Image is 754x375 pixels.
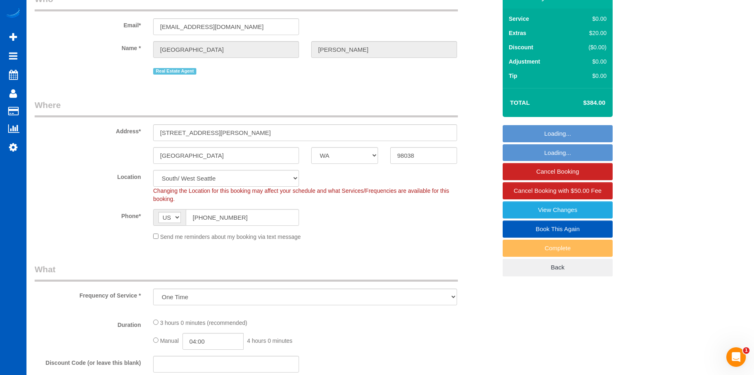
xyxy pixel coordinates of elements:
label: Phone* [29,209,147,220]
span: 3 hours 0 minutes (recommended) [160,320,247,326]
label: Tip [509,72,517,80]
a: Cancel Booking [503,163,613,180]
label: Email* [29,18,147,29]
label: Address* [29,124,147,135]
span: Send me reminders about my booking via text message [160,234,301,240]
label: Discount [509,43,533,51]
a: Book This Again [503,221,613,238]
a: View Changes [503,201,613,218]
input: Zip Code* [390,147,457,164]
span: Changing the Location for this booking may affect your schedule and what Services/Frequencies are... [153,187,449,202]
input: City* [153,147,299,164]
label: Frequency of Service * [29,289,147,300]
div: $20.00 [572,29,607,37]
label: Name * [29,41,147,52]
legend: What [35,263,458,282]
div: $0.00 [572,72,607,80]
input: First Name* [153,41,299,58]
span: 1 [743,347,750,354]
input: Last Name* [311,41,457,58]
label: Adjustment [509,57,540,66]
strong: Total [510,99,530,106]
div: $0.00 [572,15,607,23]
legend: Where [35,99,458,117]
iframe: Intercom live chat [726,347,746,367]
a: Cancel Booking with $50.00 Fee [503,182,613,199]
input: Email* [153,18,299,35]
input: Phone* [186,209,299,226]
label: Extras [509,29,526,37]
label: Duration [29,318,147,329]
h4: $384.00 [559,99,605,106]
span: Cancel Booking with $50.00 Fee [514,187,602,194]
label: Service [509,15,529,23]
span: Manual [160,337,179,344]
span: 4 hours 0 minutes [247,337,292,344]
img: Automaid Logo [5,8,21,20]
label: Discount Code (or leave this blank) [29,356,147,367]
div: ($0.00) [572,43,607,51]
span: Real Estate Agent [153,68,196,75]
label: Location [29,170,147,181]
a: Back [503,259,613,276]
div: $0.00 [572,57,607,66]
